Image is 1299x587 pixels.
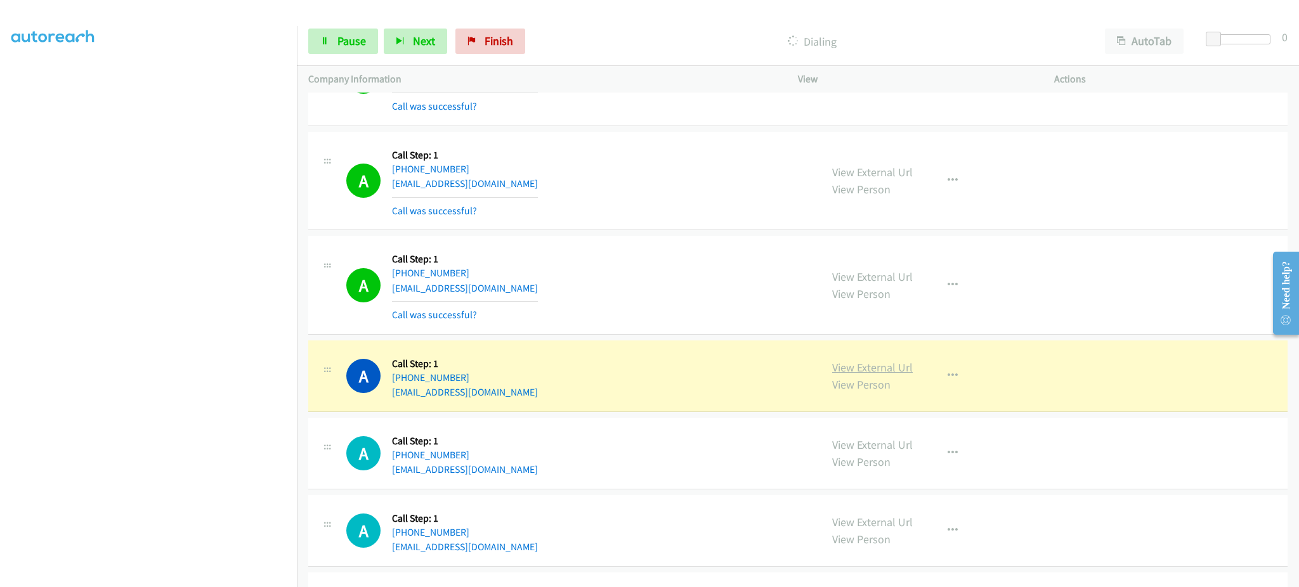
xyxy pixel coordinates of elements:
[542,33,1082,50] p: Dialing
[392,149,538,162] h5: Call Step: 1
[384,29,447,54] button: Next
[485,34,513,48] span: Finish
[392,526,469,538] a: [PHONE_NUMBER]
[308,29,378,54] a: Pause
[346,513,381,548] div: The call is yet to be attempted
[392,371,469,384] a: [PHONE_NUMBER]
[392,512,538,525] h5: Call Step: 1
[392,177,538,190] a: [EMAIL_ADDRESS][DOMAIN_NAME]
[392,100,477,112] a: Call was successful?
[392,253,538,266] h5: Call Step: 1
[1282,29,1288,46] div: 0
[832,377,891,392] a: View Person
[832,455,891,469] a: View Person
[392,163,469,175] a: [PHONE_NUMBER]
[337,34,366,48] span: Pause
[392,463,538,475] a: [EMAIL_ADDRESS][DOMAIN_NAME]
[392,267,469,279] a: [PHONE_NUMBER]
[346,359,381,393] h1: A
[455,29,525,54] a: Finish
[308,72,775,87] p: Company Information
[392,282,538,294] a: [EMAIL_ADDRESS][DOMAIN_NAME]
[346,268,381,302] h1: A
[832,360,913,375] a: View External Url
[832,287,891,301] a: View Person
[832,532,891,546] a: View Person
[392,309,477,321] a: Call was successful?
[392,205,477,217] a: Call was successful?
[413,34,435,48] span: Next
[392,449,469,461] a: [PHONE_NUMBER]
[392,358,538,370] h5: Call Step: 1
[392,541,538,553] a: [EMAIL_ADDRESS][DOMAIN_NAME]
[1212,34,1270,44] div: Delay between calls (in seconds)
[832,437,913,452] a: View External Url
[832,182,891,197] a: View Person
[392,386,538,398] a: [EMAIL_ADDRESS][DOMAIN_NAME]
[798,72,1031,87] p: View
[346,436,381,470] div: The call is yet to be attempted
[1105,29,1184,54] button: AutoTab
[392,435,538,448] h5: Call Step: 1
[346,513,381,548] h1: A
[346,164,381,198] h1: A
[832,165,913,179] a: View External Url
[1054,72,1288,87] p: Actions
[832,515,913,529] a: View External Url
[346,436,381,470] h1: A
[1263,243,1299,344] iframe: Resource Center
[832,78,891,93] a: View Person
[832,269,913,284] a: View External Url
